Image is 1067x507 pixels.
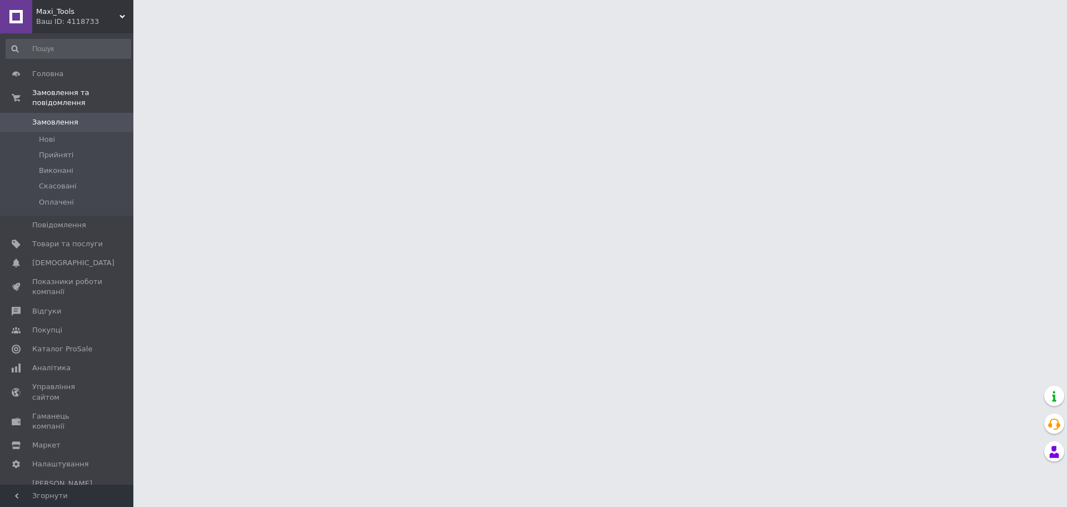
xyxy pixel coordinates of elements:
span: Каталог ProSale [32,344,92,354]
span: Оплачені [39,197,74,207]
span: Замовлення та повідомлення [32,88,133,108]
span: [DEMOGRAPHIC_DATA] [32,258,114,268]
span: Управління сайтом [32,382,103,402]
span: Головна [32,69,63,79]
span: Аналітика [32,363,71,373]
span: Показники роботи компанії [32,277,103,297]
span: Виконані [39,166,73,176]
div: Ваш ID: 4118733 [36,17,133,27]
span: Прийняті [39,150,73,160]
input: Пошук [6,39,131,59]
span: Нові [39,135,55,145]
span: Скасовані [39,181,77,191]
span: Налаштування [32,459,89,469]
span: Повідомлення [32,220,86,230]
span: Замовлення [32,117,78,127]
span: Відгуки [32,306,61,316]
span: Товари та послуги [32,239,103,249]
span: Maxi_Tools [36,7,119,17]
span: Гаманець компанії [32,411,103,431]
span: Маркет [32,440,61,450]
span: Покупці [32,325,62,335]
